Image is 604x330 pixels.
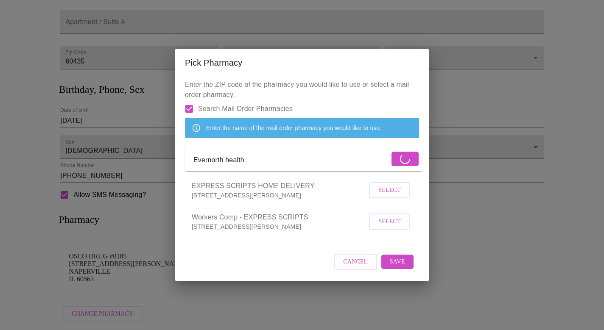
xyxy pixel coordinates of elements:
button: Select [369,182,410,199]
span: EXPRESS SCRIPTS HOME DELIVERY [192,181,367,191]
span: Select [378,185,401,196]
div: Enter the name of the mail order pharmacy you would like to use. [206,120,381,136]
h2: Pick Pharmacy [185,56,419,69]
button: Select [369,214,410,230]
input: Send a message to your care team [193,154,389,167]
span: Select [378,216,401,227]
p: [STREET_ADDRESS][PERSON_NAME] [192,222,367,231]
button: Save [381,255,414,269]
span: Cancel [343,257,368,267]
span: Search Mail Order Pharmacies [198,104,293,114]
span: Workers Comp - EXPRESS SCRIPTS [192,212,367,222]
p: Enter the ZIP code of the pharmacy you would like to use or select a mail order pharmacy. [185,80,419,241]
p: [STREET_ADDRESS][PERSON_NAME] [192,191,367,200]
button: Cancel [334,254,377,270]
span: Save [390,257,405,267]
